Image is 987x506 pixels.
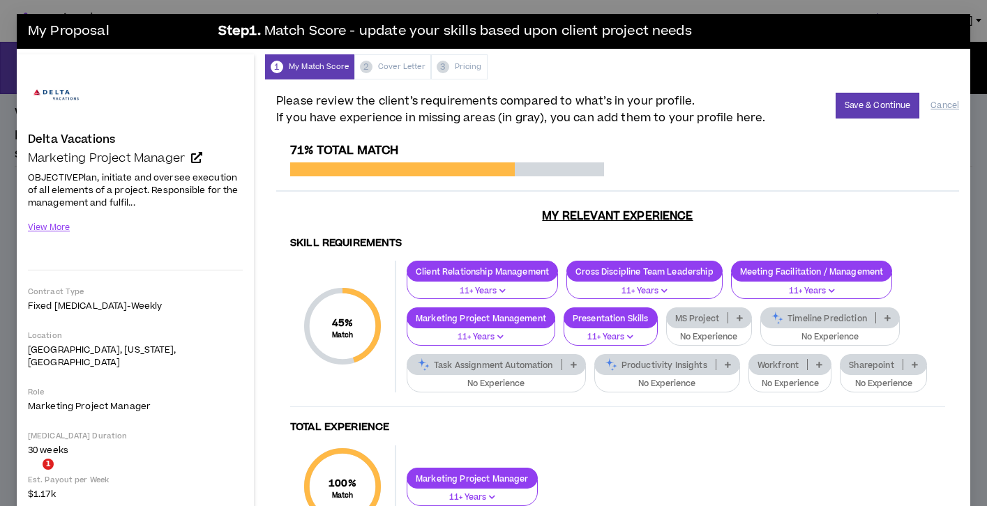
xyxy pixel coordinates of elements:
p: [MEDICAL_DATA] Duration [28,431,243,441]
p: 11+ Years [573,331,649,344]
p: Est. Payout per Week [28,475,243,485]
button: 11+ Years [407,273,558,300]
p: Client Relationship Management [407,266,557,277]
p: 11+ Years [575,285,713,298]
h4: Total Experience [290,421,945,434]
small: Match [329,491,356,500]
p: MS Project [667,313,728,323]
p: OBJECTIVEPlan, initiate and oversee execution of all elements of a project. Responsible for the m... [28,170,243,210]
button: 11+ Years [731,273,893,300]
button: No Experience [760,319,900,346]
p: Task Assignment Automation [407,360,562,370]
span: Fixed [MEDICAL_DATA] - weekly [28,300,162,312]
p: No Experience [416,378,577,390]
p: 30 weeks [28,444,243,457]
p: No Experience [758,378,822,390]
button: View More [28,215,70,240]
div: My Match Score [265,54,354,79]
p: Contract Type [28,286,243,297]
b: Step 1 . [218,22,261,42]
p: No Experience [849,378,918,390]
button: 11+ Years [566,273,722,300]
p: Marketing Project Management [407,313,555,323]
span: 45 % [332,316,354,330]
button: Save & Continue [836,93,920,118]
span: 71% Total Match [290,142,398,159]
button: 11+ Years [564,319,658,346]
p: No Experience [603,378,731,390]
p: No Experience [769,331,891,344]
h4: Skill Requirements [290,237,945,250]
span: 1 [271,61,283,73]
p: 11+ Years [416,285,549,298]
h3: My Relevant Experience [276,209,959,223]
p: Presentation Skills [564,313,657,323]
p: Role [28,387,243,397]
p: [GEOGRAPHIC_DATA], [US_STATE], [GEOGRAPHIC_DATA] [28,344,243,369]
a: Marketing Project Manager [28,151,243,165]
span: Marketing Project Manager [28,400,151,413]
button: No Experience [748,366,831,392]
h3: My Proposal [28,17,209,45]
span: 1 [43,459,54,470]
button: No Experience [840,366,927,392]
button: No Experience [594,366,740,392]
button: 11+ Years [407,480,538,506]
iframe: Intercom live chat [14,459,47,492]
p: Productivity Insights [595,360,716,370]
span: 100 % [329,476,356,491]
span: Match Score - update your skills based upon client project needs [264,22,692,42]
p: No Experience [675,331,744,344]
button: Cancel [931,93,959,118]
p: Marketing Project Manager [407,473,537,484]
p: Location [28,330,243,341]
h4: Delta Vacations [28,133,115,146]
button: No Experience [666,319,753,346]
p: 11+ Years [416,491,529,504]
p: $1.17k [28,488,243,500]
span: Please review the client’s requirements compared to what’s in your profile. If you have experienc... [276,93,765,126]
small: Match [332,330,354,340]
p: 11+ Years [740,285,884,298]
button: 11+ Years [407,319,555,346]
span: Marketing Project Manager [28,150,185,167]
button: No Experience [407,366,586,392]
p: Meeting Facilitation / Management [732,266,892,277]
p: Workfront [749,360,807,370]
p: Timeline Prediction [761,313,875,323]
p: Cross Discipline Team Leadership [567,266,721,277]
p: 11+ Years [416,331,546,344]
p: Sharepoint [841,360,902,370]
